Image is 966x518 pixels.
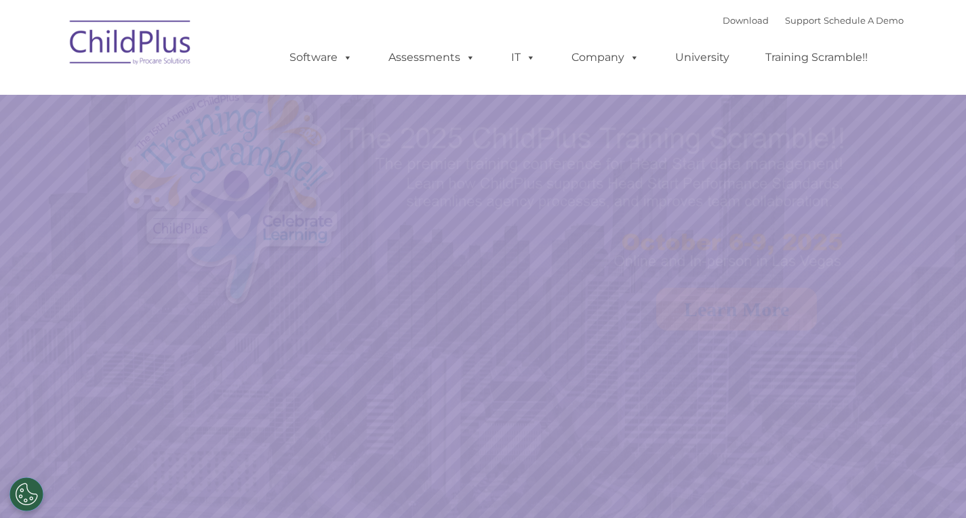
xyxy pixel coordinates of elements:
[723,15,769,26] a: Download
[375,44,489,71] a: Assessments
[498,44,549,71] a: IT
[276,44,366,71] a: Software
[752,44,881,71] a: Training Scramble!!
[824,15,904,26] a: Schedule A Demo
[723,15,904,26] font: |
[656,288,817,330] a: Learn More
[558,44,653,71] a: Company
[9,477,43,511] button: Cookies Settings
[785,15,821,26] a: Support
[662,44,743,71] a: University
[63,11,199,79] img: ChildPlus by Procare Solutions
